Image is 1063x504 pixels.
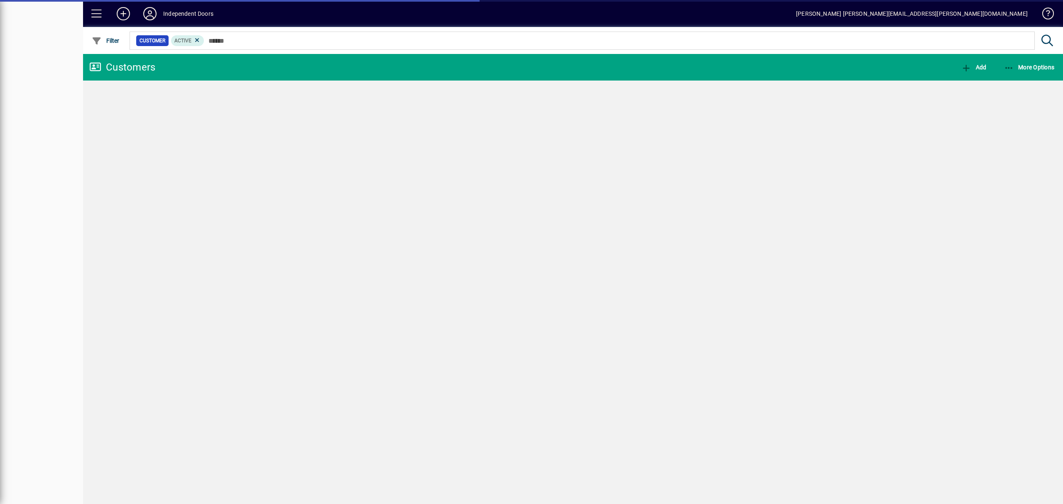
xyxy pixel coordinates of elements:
button: Add [959,60,988,75]
button: Profile [137,6,163,21]
span: Add [961,64,986,71]
button: More Options [1002,60,1057,75]
span: More Options [1004,64,1055,71]
span: Filter [92,37,120,44]
div: [PERSON_NAME] [PERSON_NAME][EMAIL_ADDRESS][PERSON_NAME][DOMAIN_NAME] [796,7,1028,20]
button: Filter [90,33,122,48]
button: Add [110,6,137,21]
span: Active [174,38,191,44]
a: Knowledge Base [1036,2,1053,29]
div: Independent Doors [163,7,213,20]
mat-chip: Activation Status: Active [171,35,204,46]
span: Customer [140,37,165,45]
div: Customers [89,61,155,74]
